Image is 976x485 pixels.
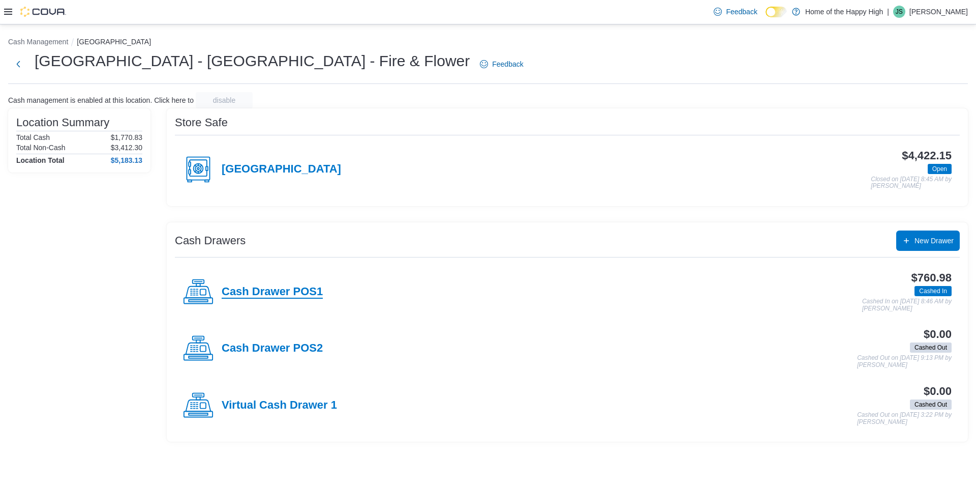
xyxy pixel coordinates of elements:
button: New Drawer [896,231,960,251]
span: Open [928,164,952,174]
h1: [GEOGRAPHIC_DATA] - [GEOGRAPHIC_DATA] - Fire & Flower [35,51,470,71]
button: disable [196,92,253,108]
button: Cash Management [8,38,68,46]
span: Cashed In [914,286,952,296]
h3: $4,422.15 [902,150,952,162]
input: Dark Mode [766,7,787,17]
button: Next [8,54,28,74]
h4: Cash Drawer POS2 [222,342,323,355]
a: Feedback [476,54,527,74]
p: Home of the Happy High [805,6,883,18]
button: [GEOGRAPHIC_DATA] [77,38,151,46]
span: Cashed Out [914,400,947,409]
div: Jack Sharp [893,6,905,18]
p: [PERSON_NAME] [909,6,968,18]
span: Cashed Out [914,343,947,352]
h3: Store Safe [175,117,228,129]
h6: Total Non-Cash [16,144,66,152]
span: Open [932,164,947,174]
span: disable [213,95,235,105]
span: Feedback [726,7,757,17]
span: JS [896,6,903,18]
p: Closed on [DATE] 8:45 AM by [PERSON_NAME] [871,176,952,190]
h4: Cash Drawer POS1 [222,286,323,299]
a: Feedback [710,2,761,22]
p: Cash management is enabled at this location. Click here to [8,96,194,104]
h3: Location Summary [16,117,109,129]
p: $1,770.83 [111,133,142,141]
p: Cashed Out on [DATE] 9:13 PM by [PERSON_NAME] [857,355,952,368]
h3: $0.00 [924,385,952,397]
h3: Cash Drawers [175,235,246,247]
span: Cashed Out [910,343,952,353]
span: New Drawer [914,236,954,246]
p: Cashed Out on [DATE] 3:22 PM by [PERSON_NAME] [857,412,952,425]
p: Cashed In on [DATE] 8:46 AM by [PERSON_NAME] [862,298,952,312]
p: $3,412.30 [111,144,142,152]
h4: [GEOGRAPHIC_DATA] [222,163,341,176]
h4: Virtual Cash Drawer 1 [222,399,337,412]
h4: Location Total [16,156,65,164]
h6: Total Cash [16,133,50,141]
h3: $760.98 [911,272,952,284]
span: Cashed In [919,287,947,296]
p: | [887,6,889,18]
img: Cova [20,7,66,17]
h3: $0.00 [924,328,952,340]
nav: An example of EuiBreadcrumbs [8,37,968,49]
span: Feedback [492,59,523,69]
span: Cashed Out [910,400,952,410]
h4: $5,183.13 [111,156,142,164]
